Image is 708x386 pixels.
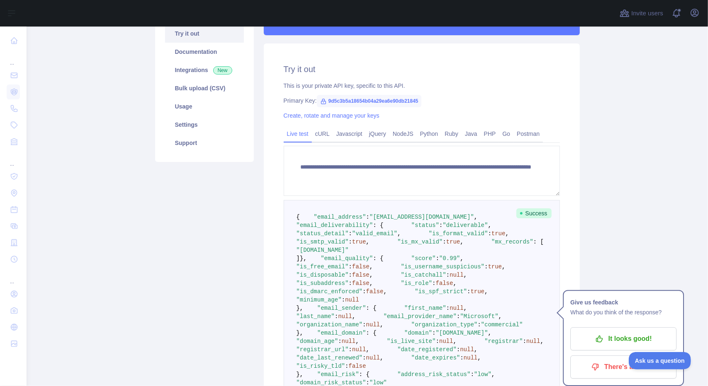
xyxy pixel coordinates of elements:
[513,127,543,140] a: Postman
[284,82,560,90] div: This is your private API key, specific to this API.
[570,355,676,379] button: There's an issue
[387,338,436,345] span: "is_live_site"
[401,263,485,270] span: "is_username_suspicious"
[404,330,432,336] span: "domain"
[446,272,450,278] span: :
[284,112,380,119] a: Create, rotate and manage your keys
[491,239,533,245] span: "mx_records"
[345,363,348,369] span: :
[321,255,373,262] span: "email_quality"
[370,263,373,270] span: ,
[349,263,352,270] span: :
[333,127,366,140] a: Javascript
[366,214,370,220] span: :
[436,330,488,336] span: "[DOMAIN_NAME]"
[297,371,304,378] span: },
[570,307,676,317] p: What do you think of the response?
[460,313,498,320] span: "Microsoft"
[349,230,352,237] span: :
[342,297,345,303] span: :
[474,346,477,353] span: ,
[462,127,481,140] a: Java
[349,346,352,353] span: :
[453,280,457,287] span: ,
[355,338,359,345] span: ,
[349,239,352,245] span: :
[352,346,366,353] span: null
[499,127,513,140] a: Go
[488,222,491,229] span: ,
[484,263,488,270] span: :
[366,239,370,245] span: ,
[397,346,457,353] span: "date_registered"
[439,255,460,262] span: "0.99"
[481,127,499,140] a: PHP
[338,338,341,345] span: :
[457,346,460,353] span: :
[352,280,370,287] span: false
[297,222,373,229] span: "email_deliverability"
[297,297,342,303] span: "minimum_age"
[352,272,370,278] span: false
[474,371,491,378] span: "low"
[474,214,477,220] span: ,
[481,321,523,328] span: "commercial"
[453,338,457,345] span: ,
[297,313,335,320] span: "last_name"
[297,263,349,270] span: "is_free_email"
[297,214,300,220] span: {
[317,95,422,107] span: 9d5c3b5a18654b04a29ea6e90db21845
[471,371,474,378] span: :
[352,263,370,270] span: false
[380,355,383,361] span: ,
[411,255,436,262] span: "score"
[352,230,397,237] span: "valid_email"
[577,332,670,346] p: It looks good!
[213,66,232,75] span: New
[373,255,383,262] span: : {
[366,330,377,336] span: : {
[297,280,349,287] span: "is_subaddress"
[464,272,467,278] span: ,
[7,151,20,167] div: ...
[523,338,526,345] span: :
[297,321,363,328] span: "organization_name"
[502,263,505,270] span: ,
[165,61,244,79] a: Integrations New
[297,346,349,353] span: "registrar_url"
[366,379,370,386] span: :
[314,214,366,220] span: "email_address"
[297,288,363,295] span: "is_dmarc_enforced"
[450,305,464,311] span: null
[432,330,436,336] span: :
[297,355,363,361] span: "date_last_renewed"
[297,247,349,253] span: "[DOMAIN_NAME]"
[297,272,349,278] span: "is_disposable"
[352,239,366,245] span: true
[436,338,439,345] span: :
[297,330,304,336] span: },
[516,208,552,218] span: Success
[411,321,478,328] span: "organization_type"
[165,97,244,116] a: Usage
[488,230,491,237] span: :
[317,371,359,378] span: "email_risk"
[450,272,464,278] span: null
[366,127,389,140] a: jQuery
[7,50,20,66] div: ...
[300,255,307,262] span: },
[370,272,373,278] span: ,
[443,222,488,229] span: "deliverable"
[439,338,453,345] span: null
[491,230,506,237] span: true
[441,127,462,140] a: Ruby
[401,280,433,287] span: "is_role"
[570,297,676,307] h1: Give us feedback
[411,222,439,229] span: "status"
[570,327,676,350] button: It looks good!
[439,222,443,229] span: :
[629,352,691,369] iframe: Toggle Customer Support
[363,288,366,295] span: :
[415,288,467,295] span: "is_spf_strict"
[484,288,488,295] span: ,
